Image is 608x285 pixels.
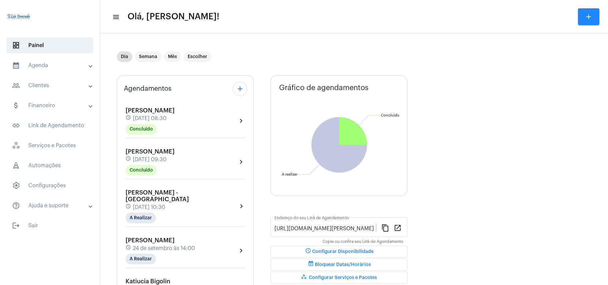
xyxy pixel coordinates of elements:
[12,101,89,109] mat-panel-title: Financeiro
[12,81,20,89] mat-icon: sidenav icon
[126,156,132,163] mat-icon: schedule
[7,117,93,133] span: Link de Agendamento
[126,107,175,113] span: [PERSON_NAME]
[12,141,20,150] span: sidenav icon
[12,202,89,210] mat-panel-title: Ajuda e suporte
[237,247,245,255] mat-icon: chevron_right
[124,85,172,92] span: Agendamentos
[301,275,377,280] span: Configurar Serviços e Pacotes
[4,198,100,214] mat-expansion-panel-header: sidenav iconAjuda e suporte
[126,165,157,176] mat-chip: Concluído
[585,13,593,21] mat-icon: add
[126,237,175,243] span: [PERSON_NAME]
[274,226,376,232] input: Link
[117,51,132,62] mat-chip: Dia
[237,158,245,166] mat-icon: chevron_right
[126,115,132,122] mat-icon: schedule
[7,37,93,53] span: Painel
[394,224,402,232] mat-icon: open_in_new
[301,274,309,282] mat-icon: workspaces_outlined
[126,245,132,252] mat-icon: schedule
[126,204,132,211] mat-icon: schedule
[184,51,211,62] mat-chip: Escolher
[12,162,20,170] span: sidenav icon
[12,41,20,49] span: sidenav icon
[237,117,245,125] mat-icon: chevron_right
[236,85,244,93] mat-icon: add
[164,51,181,62] mat-chip: Mês
[12,182,20,190] span: sidenav icon
[135,51,161,62] mat-chip: Semana
[270,246,407,258] button: Configurar Disponibilidade
[12,222,20,230] mat-icon: sidenav icon
[128,11,219,22] span: Olá, [PERSON_NAME]!
[7,218,93,234] span: Sair
[307,262,371,267] span: Bloquear Datas/Horários
[133,157,167,163] span: [DATE] 09:30
[279,84,369,92] span: Gráfico de agendamentos
[12,121,20,129] mat-icon: sidenav icon
[381,113,399,117] text: Concluído
[307,261,315,269] mat-icon: event_busy
[126,190,189,202] span: [PERSON_NAME] - [GEOGRAPHIC_DATA]
[126,254,156,264] mat-chip: A Realizar
[5,3,32,30] img: 4c910ca3-f26c-c648-53c7-1a2041c6e520.jpg
[133,245,195,251] span: 24 de setembro às 14:00
[7,137,93,154] span: Serviços e Pacotes
[12,81,89,89] mat-panel-title: Clientes
[126,149,175,155] span: [PERSON_NAME]
[12,101,20,109] mat-icon: sidenav icon
[112,13,119,21] mat-icon: sidenav icon
[133,204,165,210] span: [DATE] 10:30
[12,61,89,69] mat-panel-title: Agenda
[304,249,374,254] span: Configurar Disponibilidade
[133,115,167,121] span: [DATE] 08:30
[282,173,297,176] text: A realizar
[270,272,407,284] button: Configurar Serviços e Pacotes
[12,61,20,69] mat-icon: sidenav icon
[270,259,407,271] button: Bloquear Datas/Horários
[304,248,312,256] mat-icon: schedule
[126,124,157,134] mat-chip: Concluído
[237,202,245,210] mat-icon: chevron_right
[4,57,100,73] mat-expansion-panel-header: sidenav iconAgenda
[126,213,156,223] mat-chip: A Realizar
[7,178,93,194] span: Configurações
[4,77,100,93] mat-expansion-panel-header: sidenav iconClientes
[381,224,389,232] mat-icon: content_copy
[7,158,93,174] span: Automações
[12,202,20,210] mat-icon: sidenav icon
[323,240,403,244] mat-hint: Copie ou confira seu Link de Agendamento
[4,97,100,113] mat-expansion-panel-header: sidenav iconFinanceiro
[126,278,170,284] span: Katiucia Bigolin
